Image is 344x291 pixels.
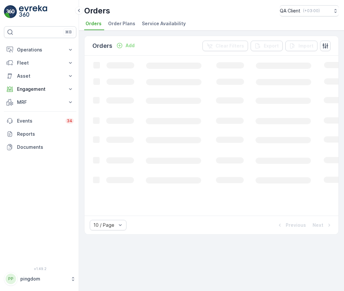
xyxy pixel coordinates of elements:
[286,222,306,228] p: Previous
[264,43,279,49] p: Export
[4,127,76,141] a: Reports
[4,114,76,127] a: Events34
[4,96,76,109] button: MRF
[17,118,62,124] p: Events
[4,43,76,56] button: Operations
[84,6,110,16] p: Orders
[4,272,76,286] button: PPpingdom
[86,20,102,27] span: Orders
[17,86,63,92] p: Engagement
[17,60,63,66] p: Fleet
[17,131,74,137] p: Reports
[17,47,63,53] p: Operations
[142,20,186,27] span: Service Availability
[17,99,63,106] p: MRF
[4,141,76,154] a: Documents
[298,43,314,49] p: Import
[92,41,112,50] p: Orders
[285,41,317,51] button: Import
[280,5,339,16] button: QA Client(+03:00)
[114,42,137,49] button: Add
[312,221,333,229] button: Next
[20,276,67,282] p: pingdom
[4,69,76,83] button: Asset
[108,20,135,27] span: Order Plans
[216,43,244,49] p: Clear Filters
[303,8,320,13] p: ( +03:00 )
[67,118,72,124] p: 34
[17,73,63,79] p: Asset
[313,222,323,228] p: Next
[251,41,283,51] button: Export
[17,144,74,150] p: Documents
[65,29,72,35] p: ⌘B
[19,5,47,18] img: logo_light-DOdMpM7g.png
[6,274,16,284] div: PP
[4,5,17,18] img: logo
[4,267,76,271] span: v 1.49.2
[125,42,135,49] p: Add
[276,221,307,229] button: Previous
[4,56,76,69] button: Fleet
[280,8,300,14] p: QA Client
[202,41,248,51] button: Clear Filters
[4,83,76,96] button: Engagement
